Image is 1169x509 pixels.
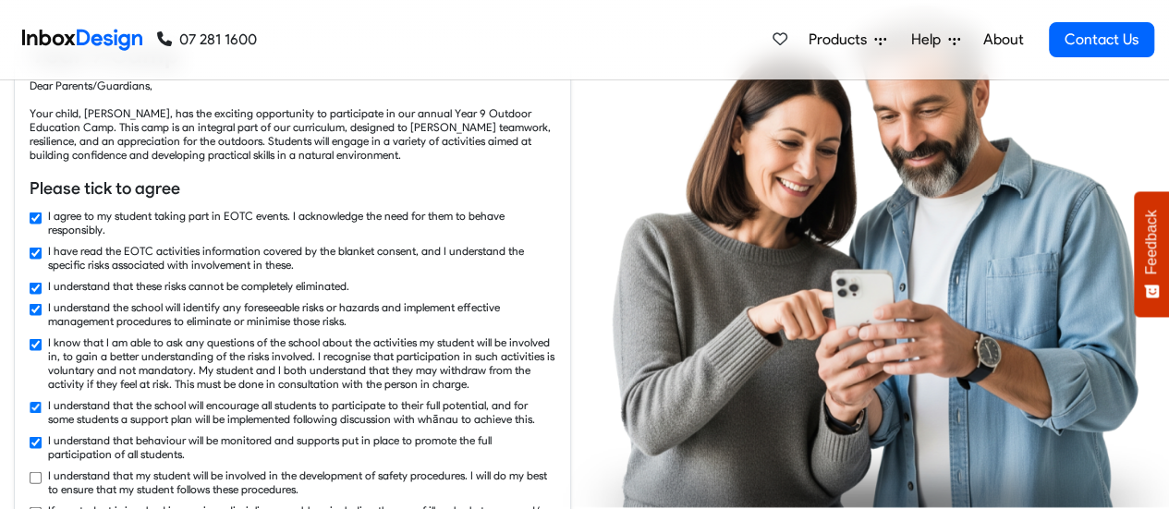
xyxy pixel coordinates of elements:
[48,334,555,390] label: I know that I am able to ask any questions of the school about the activities my student will be ...
[48,432,555,460] label: I understand that behaviour will be monitored and supports put in place to promote the full parti...
[30,78,555,161] div: Dear Parents/Guardians, Your child, [PERSON_NAME], has the exciting opportunity to participate in...
[30,176,555,200] h6: Please tick to agree
[48,397,555,425] label: I understand that the school will encourage all students to participate to their full potential, ...
[801,21,894,58] a: Products
[809,29,874,51] span: Products
[1049,22,1154,57] a: Contact Us
[904,21,968,58] a: Help
[157,29,257,51] a: 07 281 1600
[48,208,555,236] label: I agree to my student taking part in EOTC events. I acknowledge the need for them to behave respo...
[48,299,555,327] label: I understand the school will identify any foreseeable risks or hazards and implement effective ma...
[1143,210,1160,274] span: Feedback
[48,243,555,271] label: I have read the EOTC activities information covered by the blanket consent, and I understand the ...
[48,278,349,292] label: I understand that these risks cannot be completely eliminated.
[978,21,1029,58] a: About
[48,467,555,495] label: I understand that my student will be involved in the development of safety procedures. I will do ...
[1134,191,1169,317] button: Feedback - Show survey
[911,29,948,51] span: Help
